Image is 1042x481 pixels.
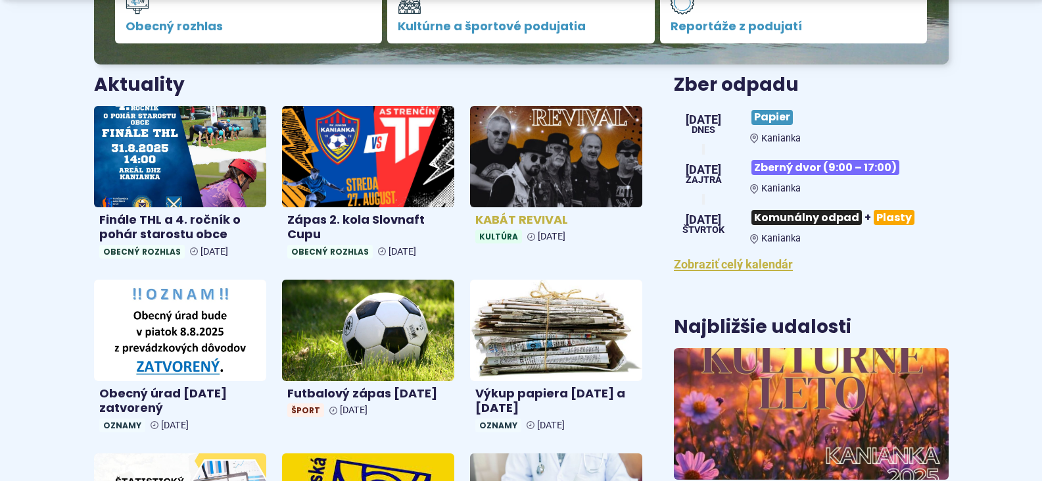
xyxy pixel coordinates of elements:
[750,205,948,230] h3: +
[475,230,522,243] span: Kultúra
[94,106,266,264] a: Finále THL a 4. ročník o pohár starostu obce Obecný rozhlas [DATE]
[99,213,261,242] h4: Finále THL a 4. ročník o pohár starostu obce
[751,160,899,175] span: Zberný dvor (9:00 – 17:00)
[94,280,266,438] a: Obecný úrad [DATE] zatvorený Oznamy [DATE]
[398,20,644,33] span: Kultúrne a športové podujatia
[201,246,228,257] span: [DATE]
[470,106,642,249] a: KABÁT REVIVAL Kultúra [DATE]
[340,405,367,416] span: [DATE]
[674,317,851,338] h3: Najbližšie udalosti
[686,164,722,176] span: [DATE]
[686,176,722,185] span: Zajtra
[538,231,565,242] span: [DATE]
[674,257,793,271] a: Zobraziť celý kalendár
[161,420,189,431] span: [DATE]
[282,280,454,422] a: Futbalový zápas [DATE] Šport [DATE]
[874,210,914,225] span: Plasty
[761,233,801,244] span: Kanianka
[99,418,145,432] span: Oznamy
[470,280,642,438] a: Výkup papiera [DATE] a [DATE] Oznamy [DATE]
[674,105,948,144] a: Papier Kanianka [DATE] Dnes
[282,106,454,264] a: Zápas 2. kola Slovnaft Cupu Obecný rozhlas [DATE]
[287,213,449,242] h4: Zápas 2. kola Slovnaft Cupu
[475,213,637,228] h4: KABÁT REVIVAL
[537,420,565,431] span: [DATE]
[674,155,948,194] a: Zberný dvor (9:00 – 17:00) Kanianka [DATE] Zajtra
[126,20,372,33] span: Obecný rozhlas
[99,386,261,416] h4: Obecný úrad [DATE] zatvorený
[475,386,637,416] h4: Výkup papiera [DATE] a [DATE]
[686,114,721,126] span: [DATE]
[674,75,948,95] h3: Zber odpadu
[671,20,917,33] span: Reportáže z podujatí
[682,226,724,235] span: štvrtok
[674,205,948,244] a: Komunálny odpad+Plasty Kanianka [DATE] štvrtok
[389,246,416,257] span: [DATE]
[682,214,724,226] span: [DATE]
[751,210,862,225] span: Komunálny odpad
[287,386,449,401] h4: Futbalový zápas [DATE]
[94,75,185,95] h3: Aktuality
[287,403,324,417] span: Šport
[287,245,373,259] span: Obecný rozhlas
[751,110,793,125] span: Papier
[761,183,801,194] span: Kanianka
[475,418,521,432] span: Oznamy
[99,245,185,259] span: Obecný rozhlas
[761,133,801,144] span: Kanianka
[686,126,721,135] span: Dnes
